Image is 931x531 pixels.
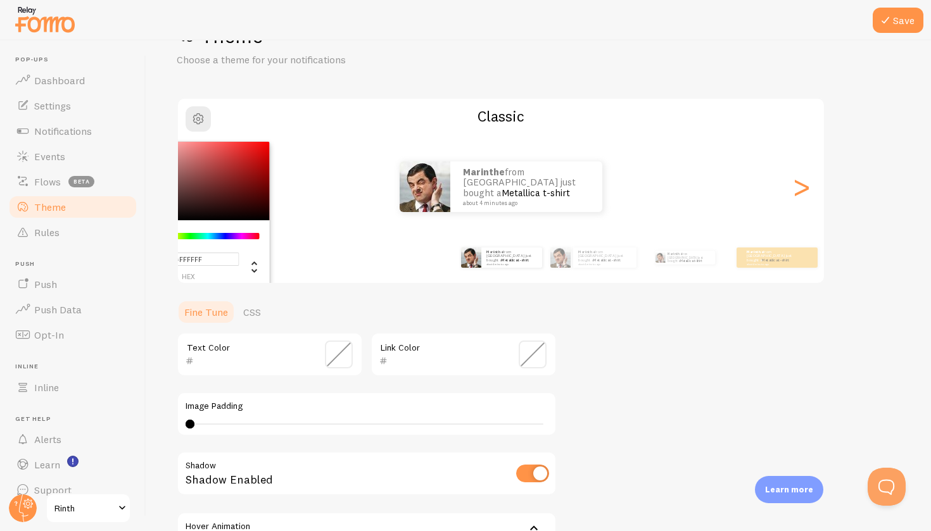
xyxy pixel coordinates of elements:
span: Dashboard [34,74,85,87]
small: about 4 minutes ago [486,263,536,265]
a: CSS [236,299,269,325]
label: Image Padding [186,401,548,412]
img: fomo-relay-logo-orange.svg [13,3,77,35]
span: Inline [34,381,59,394]
span: Pop-ups [15,56,138,64]
div: Chrome color picker [127,142,270,288]
span: Settings [34,99,71,112]
span: Theme [34,201,66,213]
h2: Classic [178,106,824,126]
strong: Marinthe [463,166,505,178]
a: Fine Tune [177,299,236,325]
a: Metallica t-shirt [502,258,529,263]
strong: Marinthe [578,249,595,254]
span: Rinth [54,501,115,516]
span: Learn [34,458,60,471]
a: Events [8,144,138,169]
p: Choose a theme for your notifications [177,53,481,67]
span: Get Help [15,415,138,423]
a: Push [8,272,138,297]
a: Notifications [8,118,138,144]
span: Opt-In [34,328,64,341]
a: Metallica t-shirt [502,187,570,199]
span: Alerts [34,433,61,446]
a: Support [8,477,138,503]
a: Metallica t-shirt [593,258,621,263]
img: Fomo [655,253,665,263]
small: about 4 minutes ago [578,263,630,265]
a: Rinth [46,493,131,523]
img: Fomo [550,247,571,268]
span: Events [34,150,65,163]
a: Dashboard [8,68,138,93]
strong: Marinthe [747,249,763,254]
iframe: Help Scout Beacon - Open [868,468,906,506]
a: Inline [8,375,138,400]
span: Flows [34,175,61,188]
a: Metallica t-shirt [762,258,789,263]
a: Learn [8,452,138,477]
div: Shadow Enabled [177,451,557,497]
img: Fomo [461,247,481,268]
a: Theme [8,194,138,220]
a: Push Data [8,297,138,322]
div: Next slide [794,141,809,232]
div: Learn more [755,476,823,503]
p: from [GEOGRAPHIC_DATA] just bought a [578,249,631,265]
a: Rules [8,220,138,245]
span: Push [15,260,138,268]
p: from [GEOGRAPHIC_DATA] just bought a [668,251,710,265]
p: from [GEOGRAPHIC_DATA] just bought a [486,249,537,265]
span: hex [137,273,239,280]
a: Opt-In [8,322,138,347]
span: Push Data [34,303,82,316]
small: about 4 minutes ago [747,263,796,265]
a: Settings [8,93,138,118]
strong: Marinthe [668,252,681,256]
p: from [GEOGRAPHIC_DATA] just bought a [463,167,590,206]
span: Support [34,484,72,496]
img: Fomo [400,161,450,212]
svg: <p>Watch New Feature Tutorials!</p> [67,456,79,467]
a: Metallica t-shirt [680,259,702,263]
span: beta [68,176,94,187]
p: from [GEOGRAPHIC_DATA] just bought a [747,249,797,265]
a: Alerts [8,427,138,452]
strong: Marinthe [486,249,503,254]
span: Notifications [34,125,92,137]
p: Learn more [765,484,813,496]
span: Push [34,278,57,290]
span: Rules [34,226,60,239]
span: Inline [15,363,138,371]
a: Flows beta [8,169,138,194]
div: Change another color definition [239,252,260,281]
small: about 4 minutes ago [463,200,586,206]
